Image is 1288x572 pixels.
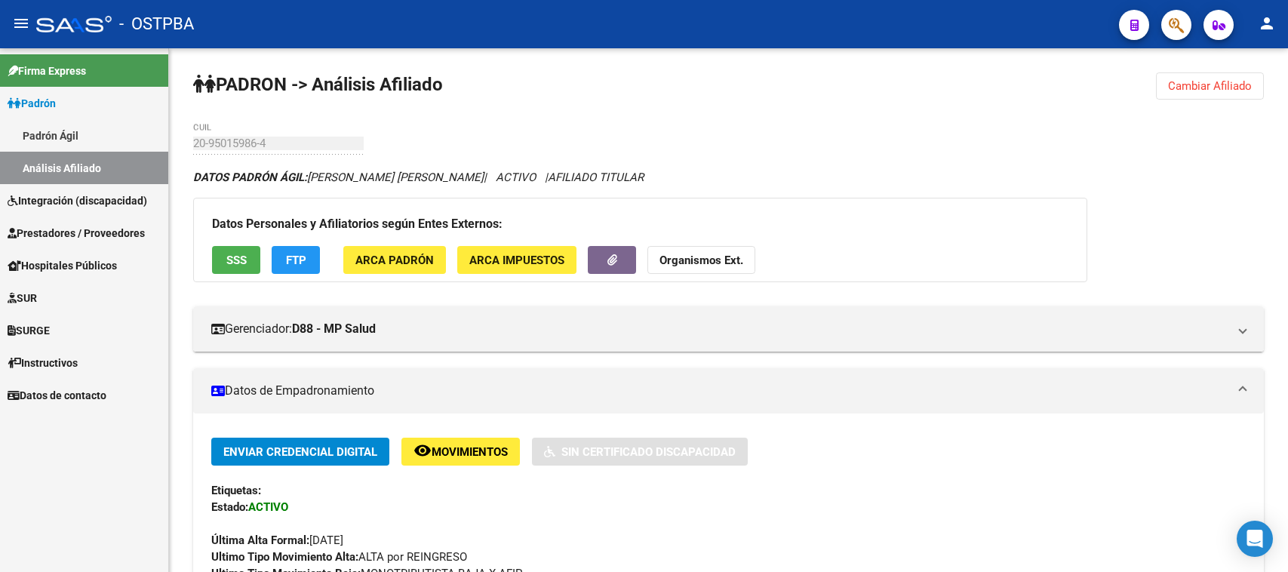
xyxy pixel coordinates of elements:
[1156,72,1264,100] button: Cambiar Afiliado
[8,387,106,404] span: Datos de contacto
[1237,521,1273,557] div: Open Intercom Messenger
[457,246,576,274] button: ARCA Impuestos
[355,254,434,267] span: ARCA Padrón
[8,192,147,209] span: Integración (discapacidad)
[8,355,78,371] span: Instructivos
[401,438,520,466] button: Movimientos
[561,445,736,459] span: Sin Certificado Discapacidad
[8,257,117,274] span: Hospitales Públicos
[193,74,443,95] strong: PADRON -> Análisis Afiliado
[193,306,1264,352] mat-expansion-panel-header: Gerenciador:D88 - MP Salud
[119,8,194,41] span: - OSTPBA
[211,500,248,514] strong: Estado:
[211,383,1228,399] mat-panel-title: Datos de Empadronamiento
[532,438,748,466] button: Sin Certificado Discapacidad
[193,171,644,184] i: | ACTIVO |
[272,246,320,274] button: FTP
[8,63,86,79] span: Firma Express
[12,14,30,32] mat-icon: menu
[193,171,307,184] strong: DATOS PADRÓN ÁGIL:
[1168,79,1252,93] span: Cambiar Afiliado
[212,246,260,274] button: SSS
[211,550,358,564] strong: Ultimo Tipo Movimiento Alta:
[659,254,743,267] strong: Organismos Ext.
[211,534,343,547] span: [DATE]
[226,254,247,267] span: SSS
[8,225,145,241] span: Prestadores / Proveedores
[223,445,377,459] span: Enviar Credencial Digital
[211,484,261,497] strong: Etiquetas:
[248,500,288,514] strong: ACTIVO
[469,254,564,267] span: ARCA Impuestos
[211,321,1228,337] mat-panel-title: Gerenciador:
[211,550,467,564] span: ALTA por REINGRESO
[413,441,432,460] mat-icon: remove_red_eye
[212,214,1068,235] h3: Datos Personales y Afiliatorios según Entes Externos:
[432,445,508,459] span: Movimientos
[193,171,484,184] span: [PERSON_NAME] [PERSON_NAME]
[292,321,376,337] strong: D88 - MP Salud
[343,246,446,274] button: ARCA Padrón
[8,322,50,339] span: SURGE
[211,534,309,547] strong: Última Alta Formal:
[548,171,644,184] span: AFILIADO TITULAR
[8,290,37,306] span: SUR
[286,254,306,267] span: FTP
[211,438,389,466] button: Enviar Credencial Digital
[8,95,56,112] span: Padrón
[193,368,1264,414] mat-expansion-panel-header: Datos de Empadronamiento
[647,246,755,274] button: Organismos Ext.
[1258,14,1276,32] mat-icon: person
